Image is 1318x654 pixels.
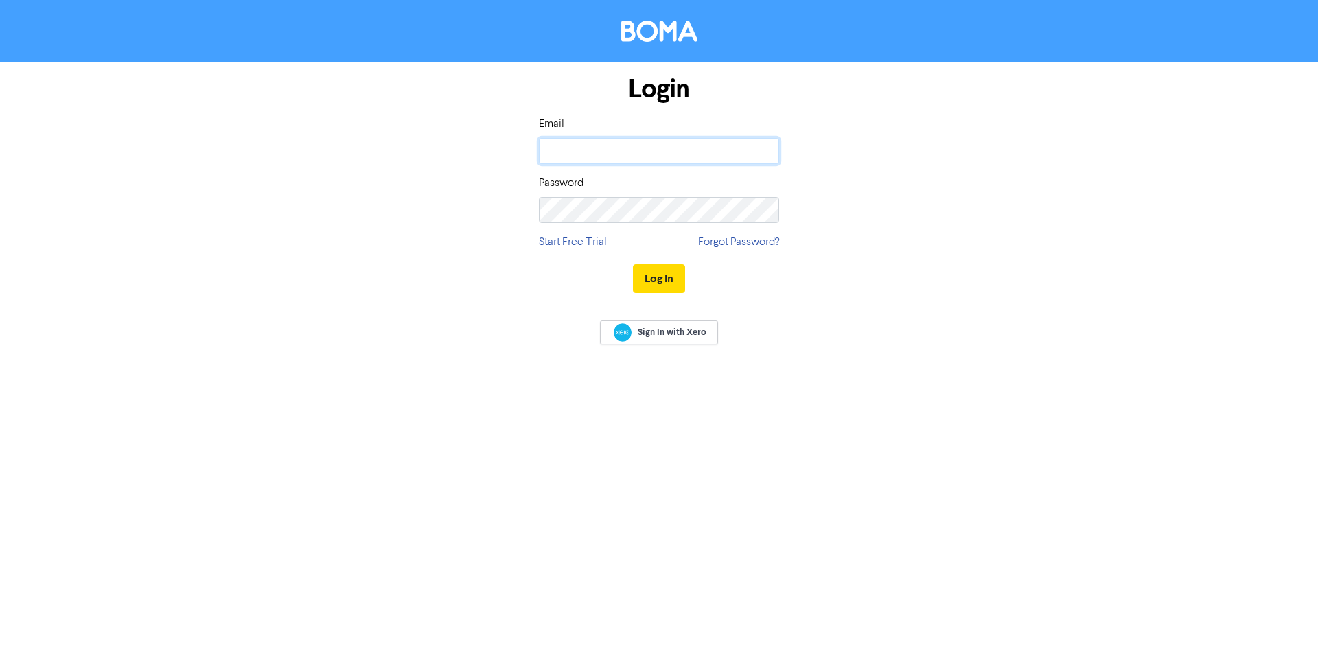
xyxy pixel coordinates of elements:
[1249,588,1318,654] iframe: Chat Widget
[539,116,564,132] label: Email
[638,326,706,338] span: Sign In with Xero
[600,320,718,344] a: Sign In with Xero
[614,323,632,342] img: Xero logo
[633,264,685,293] button: Log In
[539,234,607,250] a: Start Free Trial
[539,175,583,191] label: Password
[621,21,697,42] img: BOMA Logo
[698,234,779,250] a: Forgot Password?
[539,73,779,105] h1: Login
